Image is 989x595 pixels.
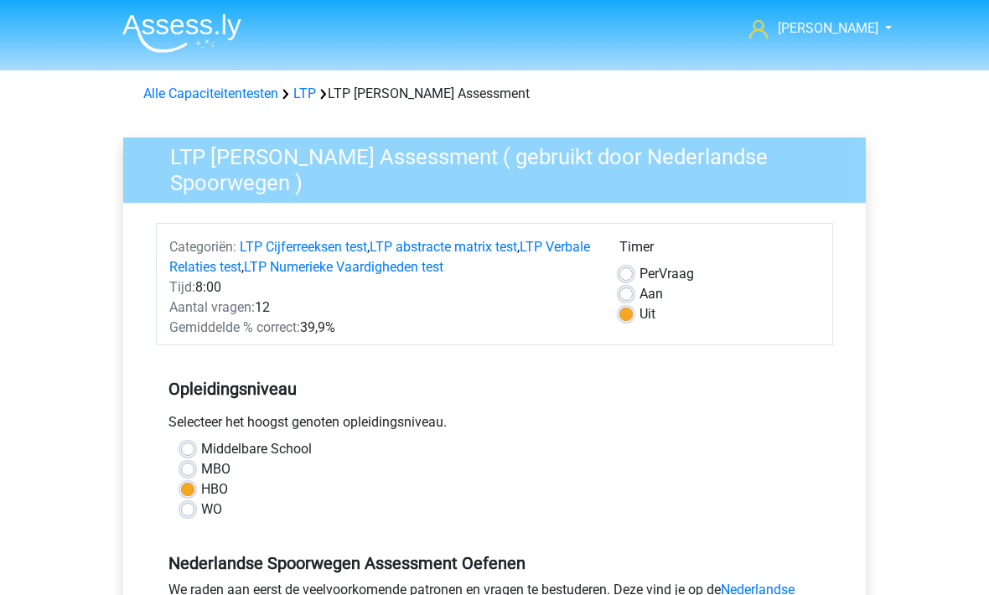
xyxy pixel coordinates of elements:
label: WO [201,499,222,520]
h3: LTP [PERSON_NAME] Assessment ( gebruikt door Nederlandse Spoorwegen ) [150,137,853,195]
label: Middelbare School [201,439,312,459]
span: Aantal vragen: [169,299,255,315]
label: MBO [201,459,230,479]
div: 39,9% [157,318,607,338]
div: Selecteer het hoogst genoten opleidingsniveau. [156,412,833,439]
div: Timer [619,237,820,264]
a: LTP [293,85,316,101]
a: Alle Capaciteitentesten [143,85,278,101]
div: 12 [157,297,607,318]
span: Categoriën: [169,239,236,255]
a: LTP Verbale Relaties test [169,239,590,275]
h5: Opleidingsniveau [168,372,821,406]
span: Per [639,266,659,282]
h5: Nederlandse Spoorwegen Assessment Oefenen [168,553,821,573]
div: LTP [PERSON_NAME] Assessment [137,84,852,104]
label: HBO [201,479,228,499]
span: Gemiddelde % correct: [169,319,300,335]
span: Tijd: [169,279,195,295]
span: [PERSON_NAME] [778,20,878,36]
a: LTP Numerieke Vaardigheden test [244,259,443,275]
label: Uit [639,304,655,324]
div: , , , [157,237,607,277]
a: LTP Cijferreeksen test [240,239,367,255]
label: Aan [639,284,663,304]
div: 8:00 [157,277,607,297]
img: Assessly [122,13,241,53]
label: Vraag [639,264,694,284]
a: [PERSON_NAME] [743,18,880,39]
a: LTP abstracte matrix test [370,239,517,255]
